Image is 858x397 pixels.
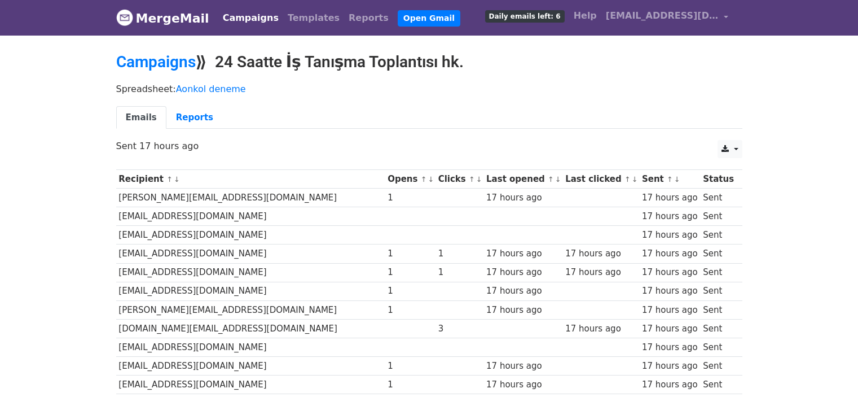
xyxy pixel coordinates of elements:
[428,175,434,184] a: ↓
[481,5,569,27] a: Daily emails left: 6
[116,53,196,71] a: Campaigns
[176,84,246,94] a: Aonkol deneme
[388,304,433,317] div: 1
[483,170,562,189] th: Last opened
[469,175,475,184] a: ↑
[116,106,166,129] a: Emails
[632,175,638,184] a: ↓
[486,360,560,373] div: 17 hours ago
[624,175,631,184] a: ↑
[388,191,433,204] div: 1
[639,170,700,189] th: Sent
[700,207,736,226] td: Sent
[116,263,385,282] td: [EMAIL_ADDRESS][DOMAIN_NAME]
[283,7,344,29] a: Templates
[565,247,636,260] div: 17 hours ago
[116,338,385,356] td: [EMAIL_ADDRESS][DOMAIN_NAME]
[700,300,736,319] td: Sent
[700,263,736,282] td: Sent
[642,360,698,373] div: 17 hours ago
[116,300,385,319] td: [PERSON_NAME][EMAIL_ADDRESS][DOMAIN_NAME]
[642,210,698,223] div: 17 hours ago
[438,247,481,260] div: 1
[674,175,680,184] a: ↓
[388,266,433,279] div: 1
[486,285,560,298] div: 17 hours ago
[642,341,698,354] div: 17 hours ago
[700,226,736,245] td: Sent
[700,189,736,207] td: Sent
[116,140,742,152] p: Sent 17 hours ago
[565,266,636,279] div: 17 hours ago
[802,343,858,397] iframe: Chat Widget
[601,5,733,31] a: [EMAIL_ADDRESS][DOMAIN_NAME]
[116,282,385,300] td: [EMAIL_ADDRESS][DOMAIN_NAME]
[385,170,435,189] th: Opens
[486,247,560,260] div: 17 hours ago
[166,175,173,184] a: ↑
[642,191,698,204] div: 17 hours ago
[486,266,560,279] div: 17 hours ago
[174,175,180,184] a: ↓
[548,175,554,184] a: ↑
[344,7,393,29] a: Reports
[700,357,736,376] td: Sent
[642,285,698,298] div: 17 hours ago
[642,304,698,317] div: 17 hours ago
[398,10,460,27] a: Open Gmail
[606,9,719,23] span: [EMAIL_ADDRESS][DOMAIN_NAME]
[116,9,133,26] img: MergeMail logo
[700,338,736,356] td: Sent
[485,10,565,23] span: Daily emails left: 6
[116,319,385,338] td: [DOMAIN_NAME][EMAIL_ADDRESS][DOMAIN_NAME]
[116,207,385,226] td: [EMAIL_ADDRESS][DOMAIN_NAME]
[700,376,736,394] td: Sent
[642,322,698,335] div: 17 hours ago
[116,357,385,376] td: [EMAIL_ADDRESS][DOMAIN_NAME]
[388,285,433,298] div: 1
[116,6,209,30] a: MergeMail
[116,189,385,207] td: [PERSON_NAME][EMAIL_ADDRESS][DOMAIN_NAME]
[388,247,433,260] div: 1
[116,83,742,95] p: Spreadsheet:
[116,376,385,394] td: [EMAIL_ADDRESS][DOMAIN_NAME]
[116,53,742,72] h2: ⟫ 24 Saatte İş Tanışma Toplantısı hk.
[486,304,560,317] div: 17 hours ago
[555,175,561,184] a: ↓
[667,175,673,184] a: ↑
[700,245,736,263] td: Sent
[388,378,433,391] div: 1
[700,319,736,338] td: Sent
[569,5,601,27] a: Help
[438,266,481,279] div: 1
[435,170,483,189] th: Clicks
[486,191,560,204] div: 17 hours ago
[166,106,223,129] a: Reports
[562,170,639,189] th: Last clicked
[421,175,427,184] a: ↑
[388,360,433,373] div: 1
[116,226,385,245] td: [EMAIL_ADDRESS][DOMAIN_NAME]
[642,247,698,260] div: 17 hours ago
[700,170,736,189] th: Status
[642,229,698,242] div: 17 hours ago
[565,322,636,335] div: 17 hours ago
[642,378,698,391] div: 17 hours ago
[116,170,385,189] th: Recipient
[116,245,385,263] td: [EMAIL_ADDRESS][DOMAIN_NAME]
[642,266,698,279] div: 17 hours ago
[476,175,482,184] a: ↓
[700,282,736,300] td: Sent
[438,322,481,335] div: 3
[486,378,560,391] div: 17 hours ago
[218,7,283,29] a: Campaigns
